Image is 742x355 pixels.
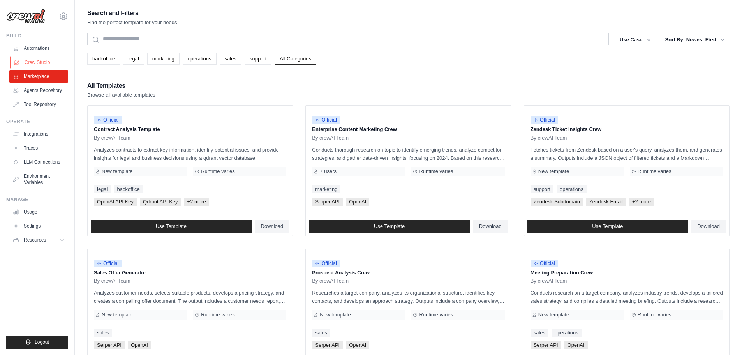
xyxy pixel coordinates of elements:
[184,198,209,206] span: +2 more
[87,91,155,99] p: Browse all available templates
[346,198,369,206] span: OpenAI
[9,170,68,189] a: Environment Variables
[255,220,290,233] a: Download
[10,56,69,69] a: Crew Studio
[6,118,68,125] div: Operate
[9,42,68,55] a: Automations
[312,146,504,162] p: Conducts thorough research on topic to identify emerging trends, analyze competitor strategies, a...
[9,142,68,154] a: Traces
[245,53,271,65] a: support
[147,53,180,65] a: marketing
[94,125,286,133] p: Contract Analysis Template
[275,53,316,65] a: All Categories
[531,269,723,277] p: Meeting Preparation Crew
[564,341,588,349] span: OpenAI
[312,135,349,141] span: By crewAI Team
[183,53,217,65] a: operations
[552,329,582,337] a: operations
[102,168,132,175] span: New template
[312,116,340,124] span: Official
[35,339,49,345] span: Logout
[531,329,548,337] a: sales
[94,198,137,206] span: OpenAI API Key
[473,220,508,233] a: Download
[6,196,68,203] div: Manage
[220,53,241,65] a: sales
[374,223,405,230] span: Use Template
[531,116,559,124] span: Official
[615,33,656,47] button: Use Case
[87,80,155,91] h2: All Templates
[691,220,726,233] a: Download
[527,220,688,233] a: Use Template
[531,125,723,133] p: Zendesk Ticket Insights Crew
[87,19,177,26] p: Find the perfect template for your needs
[94,341,125,349] span: Serper API
[592,223,623,230] span: Use Template
[312,185,340,193] a: marketing
[346,341,369,349] span: OpenAI
[531,289,723,305] p: Conducts research on a target company, analyzes industry trends, develops a tailored sales strate...
[6,9,45,24] img: Logo
[94,260,122,267] span: Official
[312,289,504,305] p: Researches a target company, analyzes its organizational structure, identifies key contacts, and ...
[114,185,143,193] a: backoffice
[419,168,453,175] span: Runtime varies
[9,206,68,218] a: Usage
[312,329,330,337] a: sales
[94,146,286,162] p: Analyzes contracts to extract key information, identify potential issues, and provide insights fo...
[538,312,569,318] span: New template
[201,168,235,175] span: Runtime varies
[94,135,130,141] span: By crewAI Team
[638,168,672,175] span: Runtime varies
[661,33,730,47] button: Sort By: Newest First
[697,223,720,230] span: Download
[638,312,672,318] span: Runtime varies
[201,312,235,318] span: Runtime varies
[94,269,286,277] p: Sales Offer Generator
[6,33,68,39] div: Build
[479,223,502,230] span: Download
[531,146,723,162] p: Fetches tickets from Zendesk based on a user's query, analyzes them, and generates a summary. Out...
[156,223,187,230] span: Use Template
[312,269,504,277] p: Prospect Analysis Crew
[531,278,567,284] span: By crewAI Team
[102,312,132,318] span: New template
[87,53,120,65] a: backoffice
[586,198,626,206] span: Zendesk Email
[538,168,569,175] span: New template
[123,53,144,65] a: legal
[531,135,567,141] span: By crewAI Team
[312,198,343,206] span: Serper API
[140,198,181,206] span: Qdrant API Key
[320,168,337,175] span: 7 users
[557,185,587,193] a: operations
[9,84,68,97] a: Agents Repository
[9,156,68,168] a: LLM Connections
[9,234,68,246] button: Resources
[309,220,470,233] a: Use Template
[9,98,68,111] a: Tool Repository
[9,70,68,83] a: Marketplace
[9,220,68,232] a: Settings
[312,260,340,267] span: Official
[629,198,654,206] span: +2 more
[531,260,559,267] span: Official
[312,341,343,349] span: Serper API
[531,341,561,349] span: Serper API
[261,223,284,230] span: Download
[94,185,111,193] a: legal
[312,278,349,284] span: By crewAI Team
[87,8,177,19] h2: Search and Filters
[419,312,453,318] span: Runtime varies
[24,237,46,243] span: Resources
[94,289,286,305] p: Analyzes customer needs, selects suitable products, develops a pricing strategy, and creates a co...
[312,125,504,133] p: Enterprise Content Marketing Crew
[94,116,122,124] span: Official
[531,185,553,193] a: support
[128,341,151,349] span: OpenAI
[94,329,112,337] a: sales
[531,198,583,206] span: Zendesk Subdomain
[320,312,351,318] span: New template
[91,220,252,233] a: Use Template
